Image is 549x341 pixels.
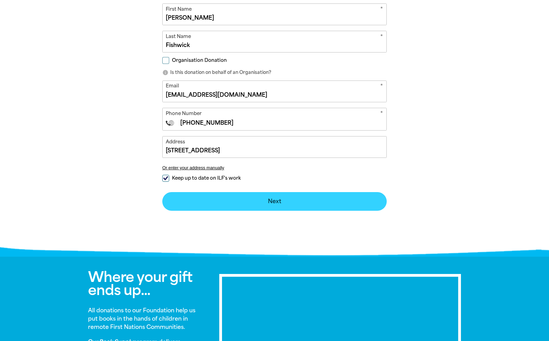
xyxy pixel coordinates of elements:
i: info [162,69,168,76]
span: Organisation Donation [172,57,227,64]
strong: All donations to our Foundation help us put books in the hands of children in remote First Nation... [88,307,195,330]
input: Keep up to date on ILF's work [162,175,169,182]
i: Required [380,110,383,119]
span: Keep up to date on ILF's work [172,175,241,181]
button: Or enter your address manually [162,165,387,170]
span: Where your gift ends up... [88,269,192,299]
p: Is this donation on behalf of an Organisation? [162,69,387,76]
button: Next [162,192,387,211]
input: Organisation Donation [162,57,169,64]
